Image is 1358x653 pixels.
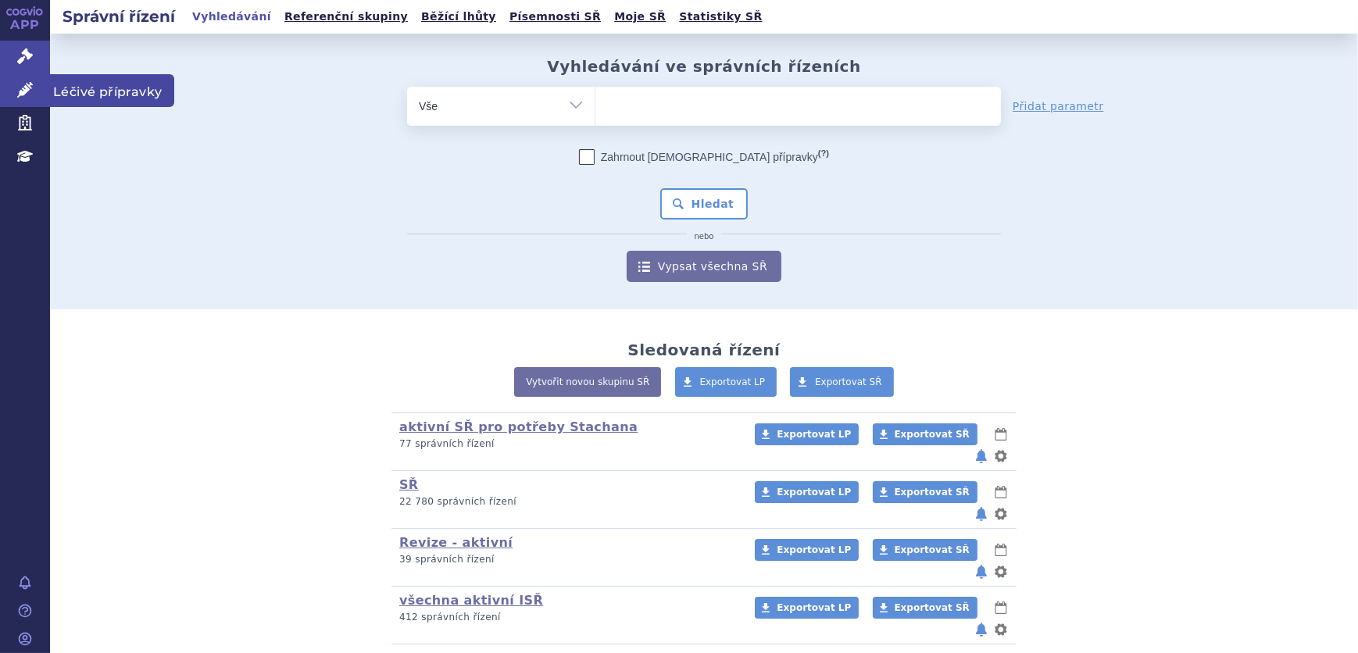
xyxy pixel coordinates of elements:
button: notifikace [974,447,989,466]
button: lhůty [993,598,1009,617]
a: Exportovat SŘ [873,539,977,561]
span: Exportovat LP [777,487,851,498]
a: Exportovat SŘ [873,423,977,445]
p: 22 780 správních řízení [399,495,734,508]
button: lhůty [993,483,1009,501]
a: Vyhledávání [188,6,276,27]
button: lhůty [993,541,1009,559]
a: Přidat parametr [1013,98,1104,114]
h2: Sledovaná řízení [627,341,780,359]
span: Exportovat LP [777,544,851,555]
a: Exportovat LP [755,481,859,503]
button: nastavení [993,447,1009,466]
p: 39 správních řízení [399,553,734,566]
a: Referenční skupiny [280,6,413,27]
p: 77 správních řízení [399,437,734,451]
span: Exportovat SŘ [815,376,882,387]
p: 412 správních řízení [399,611,734,624]
span: Exportovat SŘ [895,487,970,498]
a: Exportovat LP [675,367,777,397]
span: Exportovat SŘ [895,544,970,555]
button: lhůty [993,425,1009,444]
a: aktivní SŘ pro potřeby Stachana [399,419,638,434]
a: Běžící lhůty [416,6,501,27]
span: Exportovat LP [700,376,766,387]
label: Zahrnout [DEMOGRAPHIC_DATA] přípravky [579,149,829,165]
span: Exportovat SŘ [895,602,970,613]
a: Exportovat LP [755,539,859,561]
button: notifikace [974,562,989,581]
a: Vytvořit novou skupinu SŘ [514,367,661,397]
button: notifikace [974,620,989,639]
a: SŘ [399,477,419,492]
a: Exportovat SŘ [873,481,977,503]
a: Vypsat všechna SŘ [627,251,781,282]
span: Exportovat LP [777,602,851,613]
button: nastavení [993,505,1009,523]
a: Písemnosti SŘ [505,6,606,27]
h2: Správní řízení [50,5,188,27]
a: všechna aktivní ISŘ [399,593,543,608]
button: nastavení [993,562,1009,581]
button: Hledat [660,188,749,219]
h2: Vyhledávání ve správních řízeních [547,57,861,76]
a: Exportovat LP [755,597,859,619]
a: Revize - aktivní [399,535,513,550]
span: Exportovat SŘ [895,429,970,440]
button: nastavení [993,620,1009,639]
abbr: (?) [818,148,829,159]
a: Exportovat SŘ [790,367,894,397]
a: Statistiky SŘ [674,6,767,27]
span: Exportovat LP [777,429,851,440]
a: Moje SŘ [609,6,670,27]
span: Léčivé přípravky [50,74,174,107]
a: Exportovat LP [755,423,859,445]
button: notifikace [974,505,989,523]
a: Exportovat SŘ [873,597,977,619]
i: nebo [687,232,722,241]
